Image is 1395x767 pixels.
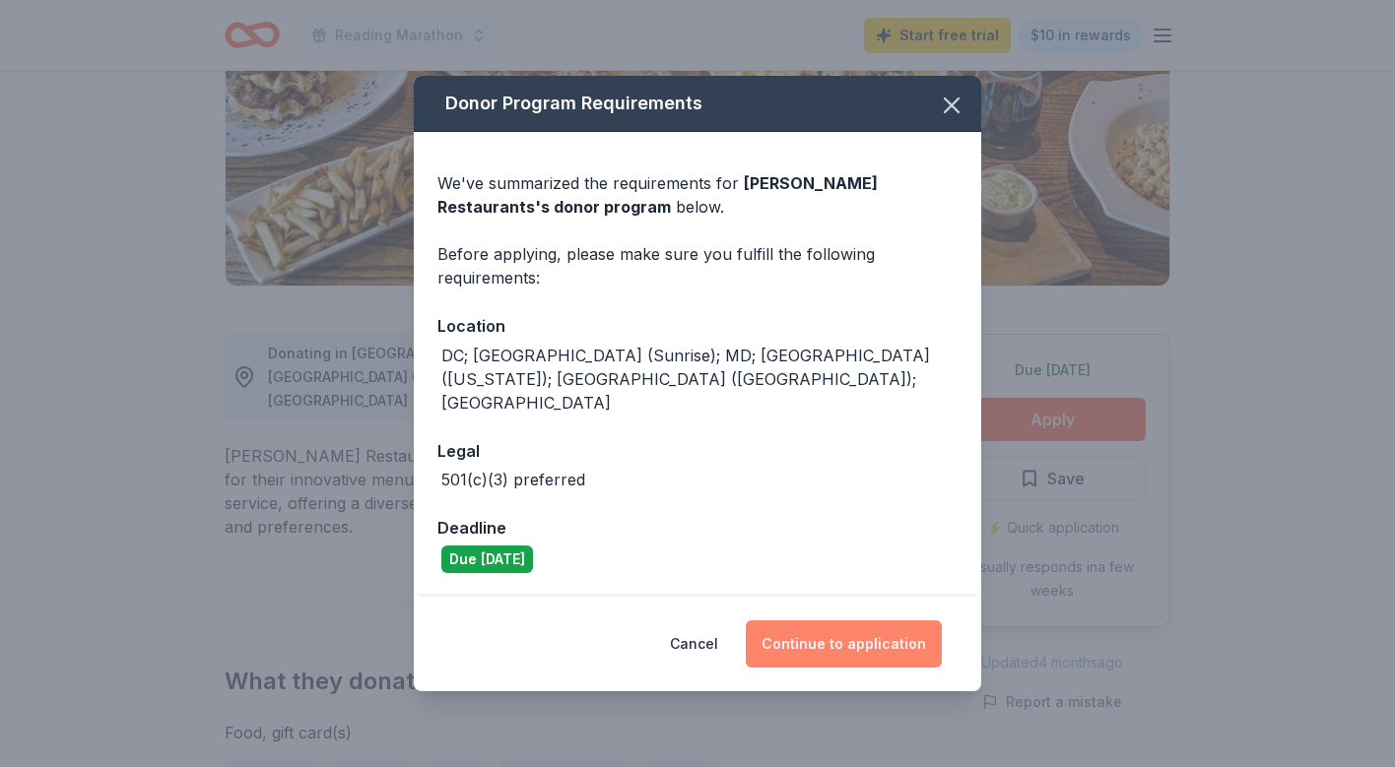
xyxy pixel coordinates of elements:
div: Donor Program Requirements [414,76,981,132]
div: Deadline [437,515,958,541]
div: Legal [437,438,958,464]
div: We've summarized the requirements for below. [437,171,958,219]
div: Before applying, please make sure you fulfill the following requirements: [437,242,958,289]
div: Due [DATE] [441,545,533,573]
div: 501(c)(3) preferred [441,468,585,491]
button: Cancel [670,620,718,668]
button: Continue to application [746,620,942,668]
div: Location [437,313,958,339]
div: DC; [GEOGRAPHIC_DATA] (Sunrise); MD; [GEOGRAPHIC_DATA] ([US_STATE]); [GEOGRAPHIC_DATA] ([GEOGRAPH... [441,344,958,415]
